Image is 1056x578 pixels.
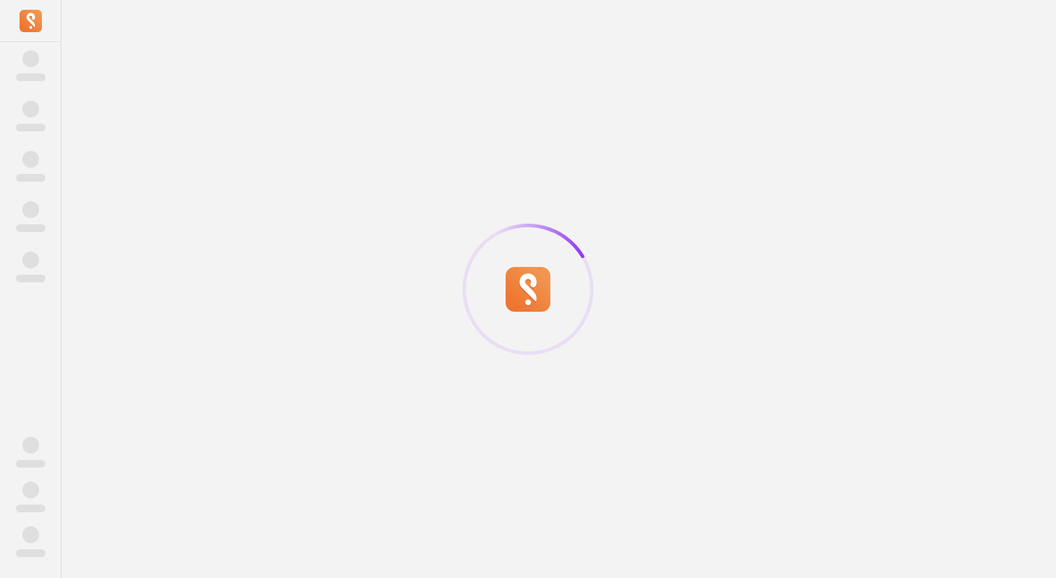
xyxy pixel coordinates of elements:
[16,549,45,557] span: ‌
[16,224,45,232] span: ‌
[16,275,45,282] span: ‌
[22,151,39,168] span: ‌
[16,505,45,512] span: ‌
[22,526,39,543] span: ‌
[22,252,39,268] span: ‌
[22,201,39,218] span: ‌
[16,73,45,81] span: ‌
[22,101,39,117] span: ‌
[16,174,45,182] span: ‌
[22,437,39,454] span: ‌
[16,460,45,468] span: ‌
[22,50,39,67] span: ‌
[22,482,39,498] span: ‌
[16,124,45,131] span: ‌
